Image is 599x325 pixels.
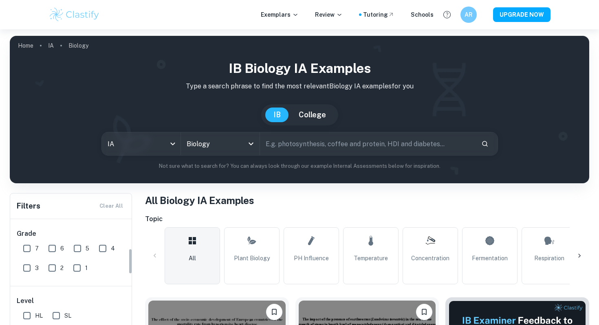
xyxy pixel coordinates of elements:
button: Bookmark [416,304,432,320]
span: 1 [85,264,88,272]
img: profile cover [10,36,589,183]
p: Type a search phrase to find the most relevant Biology IA examples for you [16,81,583,91]
h6: Filters [17,200,40,212]
h6: Level [17,296,126,306]
button: College [291,108,334,122]
button: Open [245,138,257,149]
p: Review [315,10,343,19]
button: IB [265,108,289,122]
p: Exemplars [261,10,299,19]
span: 7 [35,244,39,253]
h1: IB Biology IA examples [16,59,583,78]
a: Tutoring [363,10,394,19]
span: 6 [60,244,64,253]
button: AR [460,7,477,23]
h1: All Biology IA Examples [145,193,589,208]
button: UPGRADE NOW [493,7,551,22]
h6: Topic [145,214,589,224]
a: Schools [411,10,434,19]
button: Help and Feedback [440,8,454,22]
span: Concentration [411,254,449,263]
span: Fermentation [472,254,508,263]
span: 2 [60,264,64,272]
span: All [189,254,196,263]
img: Clastify logo [48,7,100,23]
a: Home [18,40,33,51]
span: pH Influence [294,254,329,263]
span: Respiration [534,254,564,263]
h6: AR [464,10,473,19]
span: 5 [86,244,89,253]
p: Not sure what to search for? You can always look through our example Internal Assessments below f... [16,162,583,170]
div: IA [102,132,181,155]
span: SL [64,311,71,320]
p: Biology [68,41,88,50]
h6: Grade [17,229,126,239]
input: E.g. photosynthesis, coffee and protein, HDI and diabetes... [260,132,475,155]
span: 4 [111,244,115,253]
span: HL [35,311,43,320]
a: IA [48,40,54,51]
span: Temperature [354,254,388,263]
span: 3 [35,264,39,272]
button: Search [478,137,492,151]
button: Bookmark [266,304,282,320]
span: Plant Biology [234,254,270,263]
